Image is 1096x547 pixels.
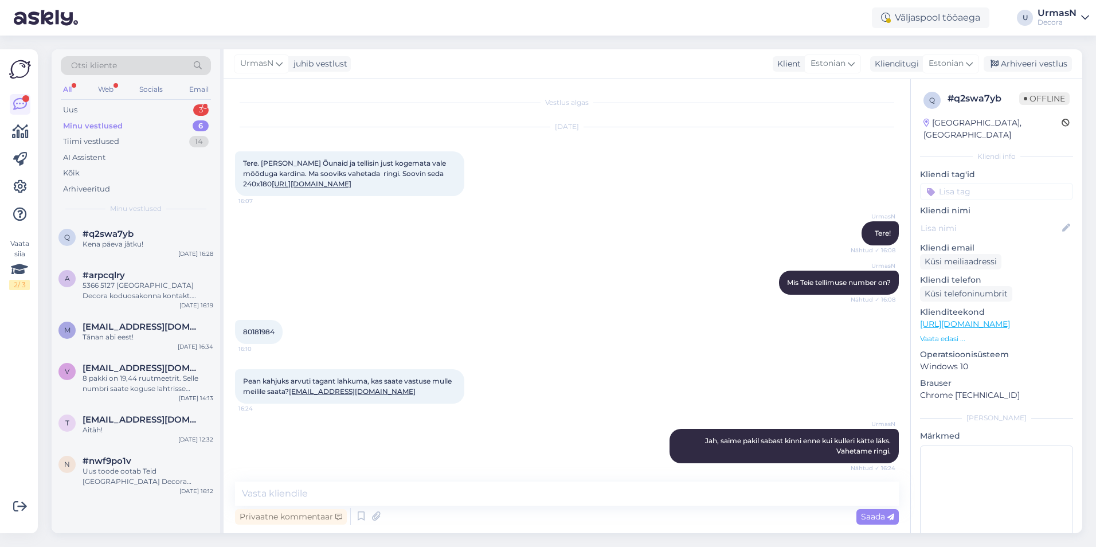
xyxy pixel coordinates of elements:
span: Tere. [PERSON_NAME] Õunaid ja tellisin just kogemata vale mõõduga kardina. Ma sooviks vahetada ri... [243,159,448,188]
div: Minu vestlused [63,120,123,132]
span: Tere! [875,229,891,237]
span: Pean kahjuks arvuti tagant lahkuma, kas saate vastuse mulle meilile saata? [243,377,453,396]
div: [DATE] 14:13 [179,394,213,403]
p: Operatsioonisüsteem [920,349,1073,361]
p: Vaata edasi ... [920,334,1073,344]
div: All [61,82,74,97]
div: Kena päeva jätku! [83,239,213,249]
div: 2 / 3 [9,280,30,290]
span: n [64,460,70,468]
span: Otsi kliente [71,60,117,72]
div: Küsi telefoninumbrit [920,286,1012,302]
div: Socials [137,82,165,97]
span: Nähtud ✓ 16:08 [851,246,895,255]
span: terippohla@gmail.com [83,415,202,425]
div: # q2swa7yb [948,92,1019,106]
p: Kliendi email [920,242,1073,254]
a: [URL][DOMAIN_NAME] [920,319,1010,329]
div: 6 [193,120,209,132]
div: [DATE] 12:32 [178,435,213,444]
span: Minu vestlused [110,204,162,214]
div: UrmasN [1038,9,1077,18]
div: AI Assistent [63,152,105,163]
p: Windows 10 [920,361,1073,373]
div: juhib vestlust [289,58,347,70]
div: 14 [189,136,209,147]
div: [GEOGRAPHIC_DATA], [GEOGRAPHIC_DATA] [923,117,1062,141]
a: [URL][DOMAIN_NAME] [272,179,351,188]
div: [DATE] 16:12 [179,487,213,495]
a: UrmasNDecora [1038,9,1089,27]
div: [DATE] 16:19 [179,301,213,310]
div: Privaatne kommentaar [235,509,347,525]
span: #nwf9po1v [83,456,131,466]
div: Uus [63,104,77,116]
div: [DATE] [235,122,899,132]
input: Lisa nimi [921,222,1060,235]
span: Estonian [929,57,964,70]
div: 5366 5127 [GEOGRAPHIC_DATA] Decora koduosakonna kontakt. Peaks nende [PERSON_NAME], osakonna tööt... [83,280,213,301]
div: Tãnan abi eest! [83,332,213,342]
div: Kliendi info [920,151,1073,162]
p: Märkmed [920,430,1073,442]
span: #arpcqlry [83,270,125,280]
div: [PERSON_NAME] [920,413,1073,423]
div: Klienditugi [870,58,919,70]
span: UrmasN [852,420,895,428]
span: UrmasN [852,261,895,270]
img: Askly Logo [9,58,31,80]
span: vdostojevskaja@gmail.com [83,363,202,373]
div: Klient [773,58,801,70]
span: Jah, saime pakil sabast kinni enne kui kulleri kätte läks. Vahetame ringi. [705,436,893,455]
p: Kliendi telefon [920,274,1073,286]
span: Saada [861,511,894,522]
span: Nähtud ✓ 16:08 [851,295,895,304]
p: Chrome [TECHNICAL_ID] [920,389,1073,401]
div: Uus toode ootab Teid [GEOGRAPHIC_DATA] Decora arvemüügis (kohe uksest sisse tulles vasakul esimen... [83,466,213,487]
div: Vaata siia [9,239,30,290]
div: Väljaspool tööaega [872,7,989,28]
span: q [64,233,70,241]
span: Offline [1019,92,1070,105]
p: Kliendi nimi [920,205,1073,217]
div: [DATE] 16:28 [178,249,213,258]
span: 80181984 [243,327,275,336]
span: Nähtud ✓ 16:24 [851,464,895,472]
span: m [64,326,71,334]
span: UrmasN [852,212,895,221]
div: Email [187,82,211,97]
span: 16:24 [238,404,281,413]
div: Kõik [63,167,80,179]
div: Arhiveeri vestlus [984,56,1072,72]
p: Klienditeekond [920,306,1073,318]
div: 3 [193,104,209,116]
span: a [65,274,70,283]
div: Web [96,82,116,97]
span: #q2swa7yb [83,229,134,239]
div: U [1017,10,1033,26]
div: Arhiveeritud [63,183,110,195]
div: Aitäh! [83,425,213,435]
span: 16:10 [238,345,281,353]
div: [DATE] 16:34 [178,342,213,351]
p: Brauser [920,377,1073,389]
span: Mis Teie tellimuse number on? [787,278,891,287]
span: Estonian [811,57,846,70]
p: Kliendi tag'id [920,169,1073,181]
span: v [65,367,69,376]
div: Küsi meiliaadressi [920,254,1001,269]
div: Vestlus algas [235,97,899,108]
span: t [65,419,69,427]
span: 16:07 [238,197,281,205]
div: 8 pakki on 19,44 ruutmeetrit. Selle numbri saate koguse lahtrisse sisestada. Selle koguse hind on... [83,373,213,394]
span: UrmasN [240,57,273,70]
input: Lisa tag [920,183,1073,200]
span: q [929,96,935,104]
span: merle152@hotmail.com [83,322,202,332]
div: Decora [1038,18,1077,27]
div: Tiimi vestlused [63,136,119,147]
a: [EMAIL_ADDRESS][DOMAIN_NAME] [289,387,416,396]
